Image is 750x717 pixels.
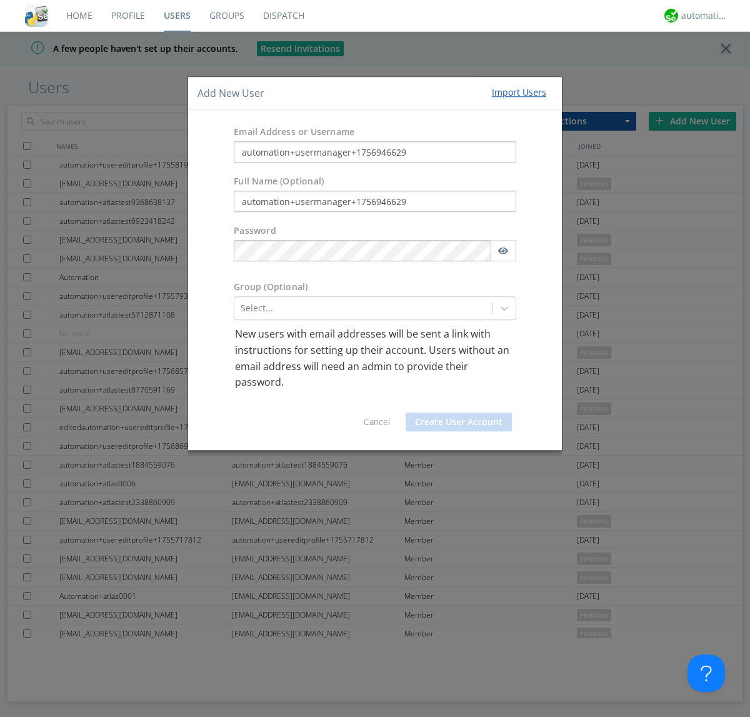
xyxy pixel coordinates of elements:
[235,327,515,391] p: New users with email addresses will be sent a link with instructions for setting up their account...
[234,142,516,163] input: e.g. email@address.com, Housekeeping1
[681,9,728,22] div: automation+atlas
[234,126,354,139] label: Email Address or Username
[234,225,276,238] label: Password
[234,281,307,294] label: Group (Optional)
[197,86,264,101] h4: Add New User
[364,416,390,428] a: Cancel
[234,191,516,213] input: Julie Appleseed
[406,413,512,431] button: Create User Account
[25,4,47,27] img: cddb5a64eb264b2086981ab96f4c1ba7
[234,176,324,188] label: Full Name (Optional)
[492,86,546,99] div: Import Users
[664,9,678,23] img: d2d01cd9b4174d08988066c6d424eccd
